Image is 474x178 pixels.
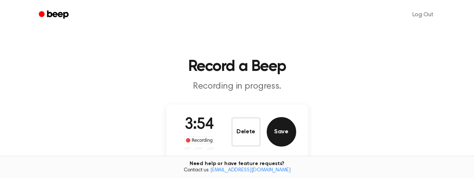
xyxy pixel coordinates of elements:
a: [EMAIL_ADDRESS][DOMAIN_NAME] [210,168,291,173]
span: 3:54 [184,117,214,133]
h1: Record a Beep [48,59,426,75]
div: Recording [184,137,215,144]
span: Contact us [4,167,470,174]
button: Delete Audio Record [231,117,261,147]
a: Beep [34,8,75,22]
p: Recording in progress. [96,81,379,93]
a: Log Out [405,6,441,24]
button: Save Audio Record [267,117,296,147]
